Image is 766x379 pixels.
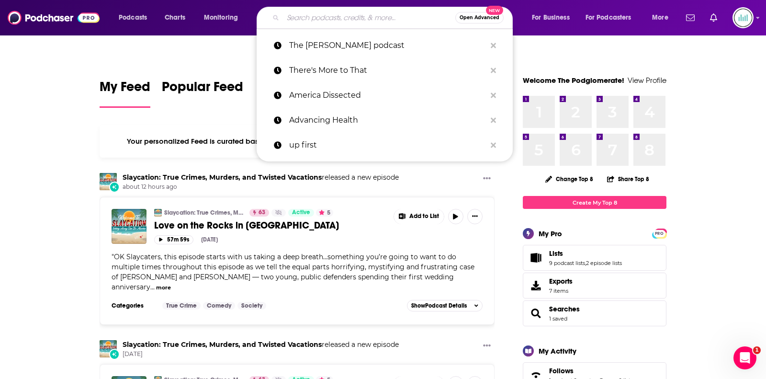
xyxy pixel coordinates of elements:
[162,302,201,310] a: True Crime
[123,183,399,191] span: about 12 hours ago
[523,273,666,299] a: Exports
[283,10,455,25] input: Search podcasts, credits, & more...
[523,196,666,209] a: Create My Top 8
[123,173,399,182] h3: released a new episode
[526,251,545,264] a: Lists
[455,12,504,23] button: Open AdvancedNew
[539,346,576,356] div: My Activity
[549,249,622,258] a: Lists
[164,209,243,217] a: Slaycation: True Crimes, Murders, and Twisted Vacations
[652,11,668,24] span: More
[119,11,147,24] span: Podcasts
[100,125,495,158] div: Your personalized Feed is curated based on the Podcasts, Creators, Users, and Lists that you Follow.
[549,367,633,375] a: Follows
[154,219,387,231] a: Love on the Rocks in [GEOGRAPHIC_DATA]
[549,277,573,286] span: Exports
[123,173,322,182] a: Slaycation: True Crimes, Murders, and Twisted Vacations
[645,10,680,25] button: open menu
[100,340,117,357] img: Slaycation: True Crimes, Murders, and Twisted Vacations
[682,10,698,26] a: Show notifications dropdown
[154,235,193,244] button: 57m 59s
[523,76,624,85] a: Welcome The Podglomerate!
[162,79,243,101] span: Popular Feed
[549,367,574,375] span: Follows
[732,7,754,28] span: Logged in as podglomerate
[549,315,567,322] a: 1 saved
[100,173,117,190] a: Slaycation: True Crimes, Murders, and Twisted Vacations
[266,7,522,29] div: Search podcasts, credits, & more...
[653,230,665,237] a: PRO
[460,15,499,20] span: Open Advanced
[289,58,486,83] p: There's More to That
[257,58,513,83] a: There's More to That
[289,33,486,58] p: The Martha Stewart podcast
[109,182,120,192] div: New Episode
[486,6,503,15] span: New
[237,302,266,310] a: Society
[289,83,486,108] p: America Dissected
[100,79,150,108] a: My Feed
[549,287,573,294] span: 7 items
[409,213,439,220] span: Add to List
[706,10,721,26] a: Show notifications dropdown
[249,209,269,217] a: 63
[585,260,586,266] span: ,
[549,249,563,258] span: Lists
[197,10,250,25] button: open menu
[607,170,650,188] button: Share Top 8
[394,209,444,224] button: Show More Button
[586,260,622,266] a: 2 episode lists
[154,209,162,217] img: Slaycation: True Crimes, Murders, and Twisted Vacations
[407,300,483,311] button: ShowPodcast Details
[112,302,155,310] h3: Categories
[165,11,185,24] span: Charts
[257,133,513,158] a: up first
[257,83,513,108] a: America Dissected
[154,219,339,231] span: Love on the Rocks in [GEOGRAPHIC_DATA]
[203,302,235,310] a: Comedy
[123,340,399,349] h3: released a new episode
[316,209,333,217] button: 5
[100,79,150,101] span: My Feed
[257,33,513,58] a: The [PERSON_NAME] podcast
[112,10,159,25] button: open menu
[549,305,580,313] a: Searches
[162,79,243,108] a: Popular Feed
[112,209,146,244] img: Love on the Rocks in Mexico
[201,236,218,243] div: [DATE]
[467,209,483,224] button: Show More Button
[732,7,754,28] button: Show profile menu
[523,245,666,271] span: Lists
[628,76,666,85] a: View Profile
[123,350,399,358] span: [DATE]
[526,279,545,292] span: Exports
[733,346,756,369] iframe: Intercom live chat
[156,284,171,292] button: more
[158,10,191,25] a: Charts
[479,173,495,185] button: Show More Button
[123,340,322,349] a: Slaycation: True Crimes, Murders, and Twisted Vacations
[257,108,513,133] a: Advancing Health
[8,9,100,27] img: Podchaser - Follow, Share and Rate Podcasts
[526,307,545,320] a: Searches
[109,349,120,359] div: New Episode
[653,230,665,237] span: PRO
[288,209,314,217] a: Active
[732,7,754,28] img: User Profile
[150,283,155,291] span: ...
[112,253,474,291] span: OK Slaycaters, this episode starts with us taking a deep breath…something you’re going to want to...
[753,346,761,354] span: 1
[479,340,495,352] button: Show More Button
[289,108,486,133] p: Advancing Health
[411,302,467,309] span: Show Podcast Details
[204,11,238,24] span: Monitoring
[579,10,645,25] button: open menu
[523,300,666,326] span: Searches
[539,229,562,238] div: My Pro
